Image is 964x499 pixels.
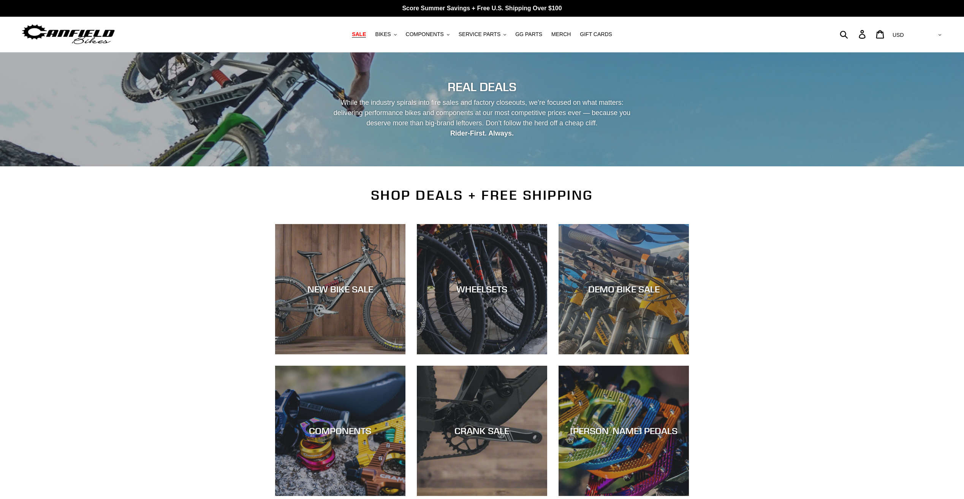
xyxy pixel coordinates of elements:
[548,29,575,39] a: MERCH
[417,425,547,436] div: CRANK SALE
[275,224,405,354] a: NEW BIKE SALE
[327,98,638,139] p: While the industry spirals into fire sales and factory closeouts, we’re focused on what matters: ...
[352,31,366,38] span: SALE
[417,366,547,496] a: CRANK SALE
[417,224,547,354] a: WHEELSETS
[450,129,514,137] strong: Rider-First. Always.
[459,31,500,38] span: SERVICE PARTS
[275,187,689,203] h2: SHOP DEALS + FREE SHIPPING
[21,22,116,46] img: Canfield Bikes
[402,29,453,39] button: COMPONENTS
[406,31,444,38] span: COMPONENTS
[559,425,689,436] div: [PERSON_NAME] PEDALS
[275,80,689,94] h2: REAL DEALS
[455,29,510,39] button: SERVICE PARTS
[417,284,547,295] div: WHEELSETS
[275,284,405,295] div: NEW BIKE SALE
[275,366,405,496] a: COMPONENTS
[580,31,612,38] span: GIFT CARDS
[844,26,863,43] input: Search
[515,31,542,38] span: GG PARTS
[559,284,689,295] div: DEMO BIKE SALE
[511,29,546,39] a: GG PARTS
[348,29,370,39] a: SALE
[375,31,391,38] span: BIKES
[559,224,689,354] a: DEMO BIKE SALE
[551,31,571,38] span: MERCH
[371,29,400,39] button: BIKES
[576,29,616,39] a: GIFT CARDS
[275,425,405,436] div: COMPONENTS
[559,366,689,496] a: [PERSON_NAME] PEDALS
